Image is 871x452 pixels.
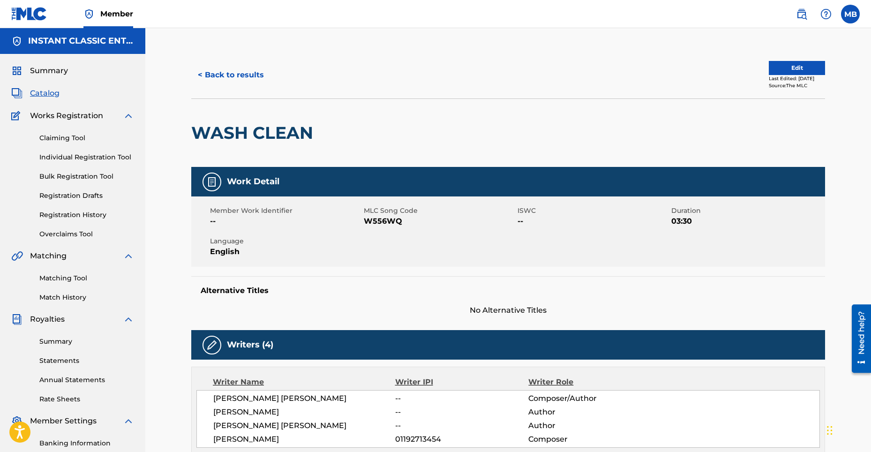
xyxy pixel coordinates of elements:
img: expand [123,415,134,427]
span: 03:30 [671,216,823,227]
span: W556WQ [364,216,515,227]
span: Works Registration [30,110,103,121]
img: search [796,8,807,20]
div: Help [817,5,835,23]
span: Language [210,236,361,246]
img: Works Registration [11,110,23,121]
span: [PERSON_NAME] [PERSON_NAME] [213,393,395,404]
span: Composer/Author [528,393,650,404]
img: Summary [11,65,23,76]
span: -- [395,407,528,418]
h5: Alternative Titles [201,286,816,295]
span: Duration [671,206,823,216]
img: Catalog [11,88,23,99]
h5: INSTANT CLASSIC ENTERTAINMENT PUBLISHING [28,36,134,46]
img: Top Rightsholder [83,8,95,20]
a: Claiming Tool [39,133,134,143]
span: [PERSON_NAME] [PERSON_NAME] [213,420,395,431]
img: Member Settings [11,415,23,427]
a: Matching Tool [39,273,134,283]
a: Banking Information [39,438,134,448]
span: MLC Song Code [364,206,515,216]
img: help [820,8,832,20]
div: Writer IPI [395,377,529,388]
span: -- [210,216,361,227]
button: < Back to results [191,63,270,87]
img: Writers [206,339,218,351]
div: Writer Name [213,377,395,388]
span: Author [528,420,650,431]
span: Catalog [30,88,60,99]
span: Matching [30,250,67,262]
img: expand [123,314,134,325]
a: Individual Registration Tool [39,152,134,162]
span: Summary [30,65,68,76]
a: Public Search [792,5,811,23]
img: expand [123,250,134,262]
h2: WASH CLEAN [191,122,318,143]
span: English [210,246,361,257]
span: 01192713454 [395,434,528,445]
div: Source: The MLC [769,82,825,89]
img: Work Detail [206,176,218,188]
iframe: Chat Widget [824,407,871,452]
span: Member Work Identifier [210,206,361,216]
img: MLC Logo [11,7,47,21]
h5: Work Detail [227,176,279,187]
a: SummarySummary [11,65,68,76]
a: Registration Drafts [39,191,134,201]
img: Royalties [11,314,23,325]
div: Writer Role [528,377,650,388]
span: -- [395,393,528,404]
a: Annual Statements [39,375,134,385]
span: -- [518,216,669,227]
div: Drag [827,416,833,444]
a: Registration History [39,210,134,220]
span: Composer [528,434,650,445]
img: expand [123,110,134,121]
div: Last Edited: [DATE] [769,75,825,82]
span: -- [395,420,528,431]
a: Statements [39,356,134,366]
a: CatalogCatalog [11,88,60,99]
span: Royalties [30,314,65,325]
h5: Writers (4) [227,339,273,350]
span: [PERSON_NAME] [213,407,395,418]
a: Summary [39,337,134,347]
iframe: Resource Center [845,301,871,377]
a: Overclaims Tool [39,229,134,239]
button: Edit [769,61,825,75]
span: ISWC [518,206,669,216]
a: Match History [39,293,134,302]
span: [PERSON_NAME] [213,434,395,445]
img: Matching [11,250,23,262]
div: User Menu [841,5,860,23]
a: Bulk Registration Tool [39,172,134,181]
img: Accounts [11,36,23,47]
span: No Alternative Titles [191,305,825,316]
span: Author [528,407,650,418]
a: Rate Sheets [39,394,134,404]
span: Member Settings [30,415,97,427]
span: Member [100,8,133,19]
